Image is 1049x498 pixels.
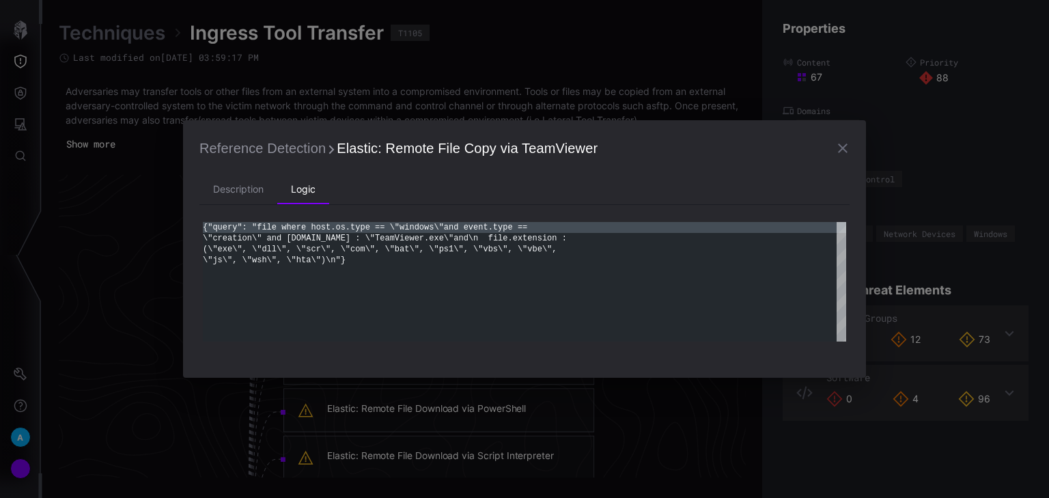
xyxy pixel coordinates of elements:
li: Logic [277,176,329,204]
span: Elastic: Remote File Copy via TeamViewer [337,141,598,156]
span: (\"exe\", \"dll\", \"scr\", \"com\", \"bat\", \"ps [203,245,449,254]
span: \"creation\" and [DOMAIN_NAME] : \"TeamViewer.exe\" [203,234,453,243]
span: 1\", \"vbs\", \"vbe\", [449,245,557,254]
span: and event.type == [444,223,527,232]
span: {"query": "file where host.os.type == \"windows\" [203,223,444,232]
span: \"js\", \"wsh\", \"hta\")\n"} [203,255,346,265]
li: Description [199,176,277,204]
span: Reference Detection [199,141,326,156]
span: and\n file.extension : [453,234,567,243]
